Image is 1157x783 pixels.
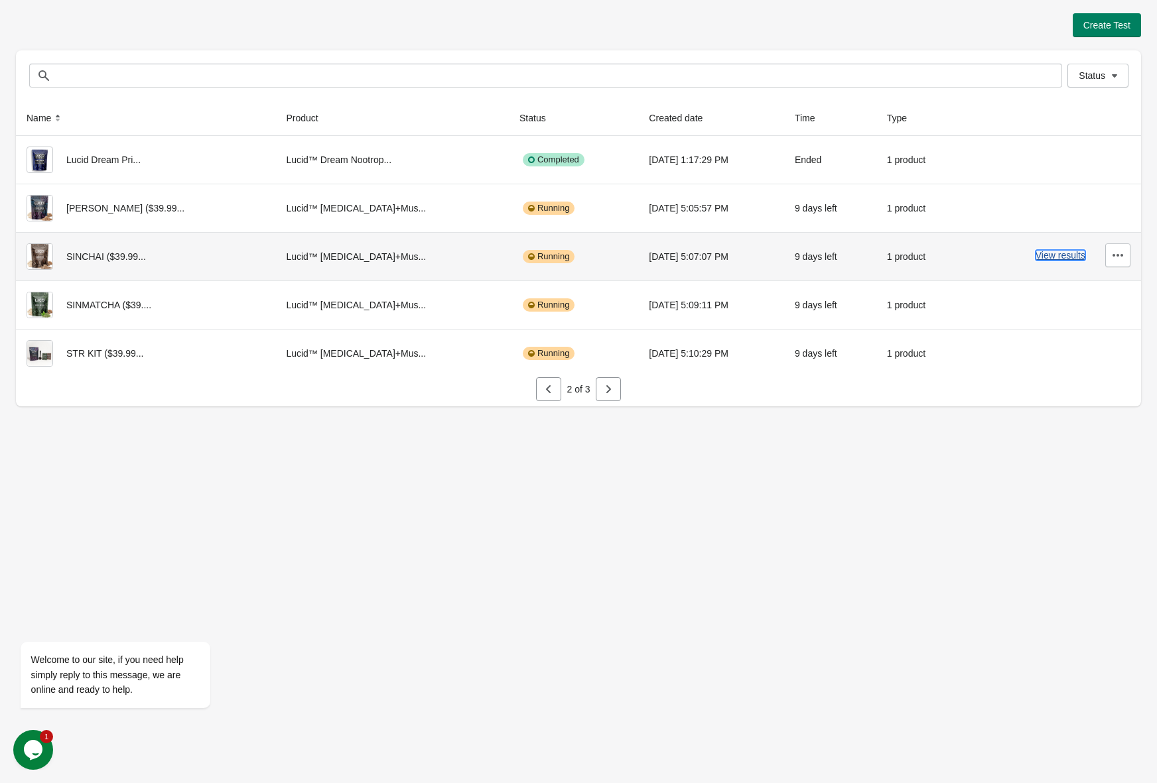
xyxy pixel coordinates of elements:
button: Type [882,106,925,130]
button: Time [789,106,834,130]
div: Lucid™ [MEDICAL_DATA]+Mus... [286,340,498,367]
div: Lucid™ [MEDICAL_DATA]+Mus... [286,195,498,221]
div: [DATE] 1:17:29 PM [649,147,774,173]
div: 1 product [887,340,953,367]
span: Status [1079,70,1105,81]
div: Running [523,347,575,360]
button: Status [1067,64,1128,88]
div: 1 product [887,195,953,221]
button: Created date [644,106,721,130]
span: STR KIT ($39.99... [66,348,143,359]
div: Lucid™ [MEDICAL_DATA]+Mus... [286,243,498,270]
div: 1 product [887,292,953,318]
div: 9 days left [795,340,866,367]
iframe: chat widget [13,522,252,723]
div: Lucid™ Dream Nootrop... [286,147,498,173]
div: Lucid™ [MEDICAL_DATA]+Mus... [286,292,498,318]
div: Running [523,298,575,312]
button: Name [21,106,70,130]
button: View results [1036,250,1085,261]
div: [DATE] 5:09:11 PM [649,292,774,318]
span: 2 of 3 [567,384,590,394]
span: [PERSON_NAME] ($39.99... [66,203,184,213]
span: SINCHAI ($39.99... [66,251,146,262]
span: Lucid Dream Pri... [66,154,141,165]
span: SINMATCHA ($39.... [66,300,151,310]
button: Status [514,106,565,130]
button: Create Test [1073,13,1141,37]
div: 9 days left [795,243,866,270]
div: 1 product [887,147,953,173]
div: Ended [795,147,866,173]
div: Running [523,202,575,215]
div: [DATE] 5:10:29 PM [649,340,774,367]
div: 1 product [887,243,953,270]
div: Completed [523,153,584,166]
button: Product [281,106,336,130]
div: 9 days left [795,195,866,221]
div: Running [523,250,575,263]
span: Create Test [1083,20,1130,30]
div: 9 days left [795,292,866,318]
div: [DATE] 5:07:07 PM [649,243,774,270]
div: [DATE] 5:05:57 PM [649,195,774,221]
iframe: chat widget [13,730,56,770]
